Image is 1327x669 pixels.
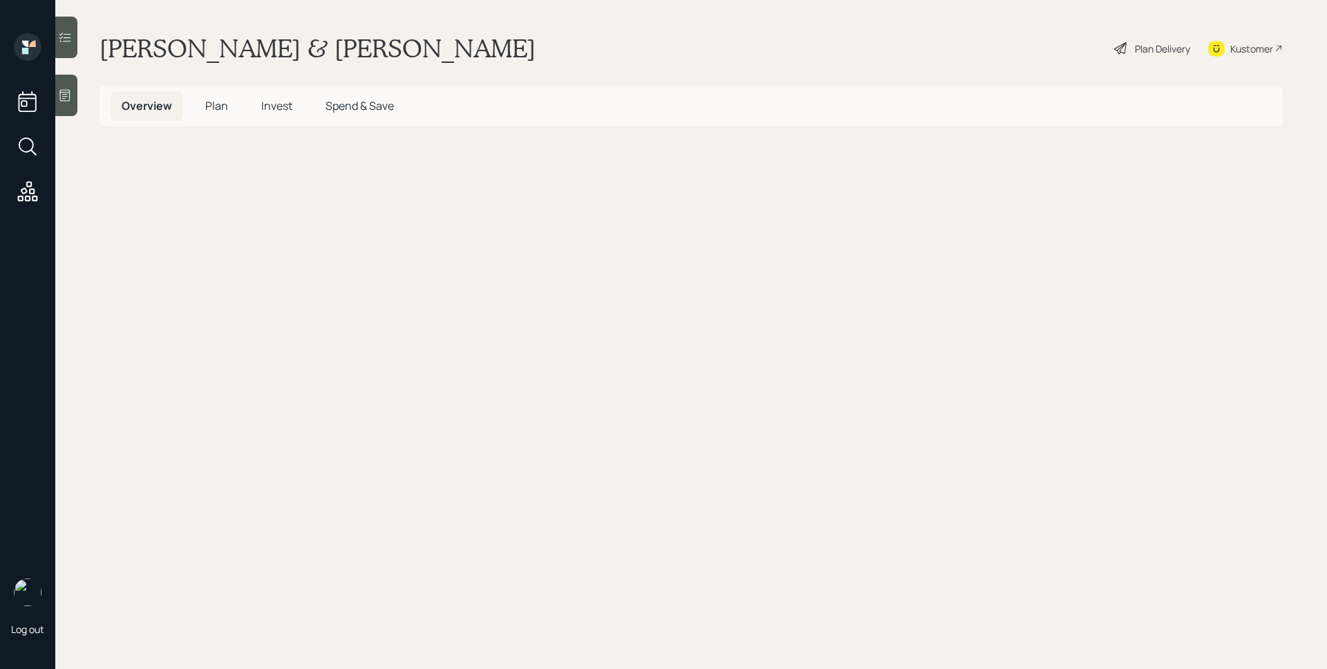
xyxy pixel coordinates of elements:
[100,33,536,64] h1: [PERSON_NAME] & [PERSON_NAME]
[1230,41,1273,56] div: Kustomer
[326,98,394,113] span: Spend & Save
[1135,41,1190,56] div: Plan Delivery
[261,98,292,113] span: Invest
[11,623,44,636] div: Log out
[14,578,41,606] img: james-distasi-headshot.png
[205,98,228,113] span: Plan
[122,98,172,113] span: Overview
